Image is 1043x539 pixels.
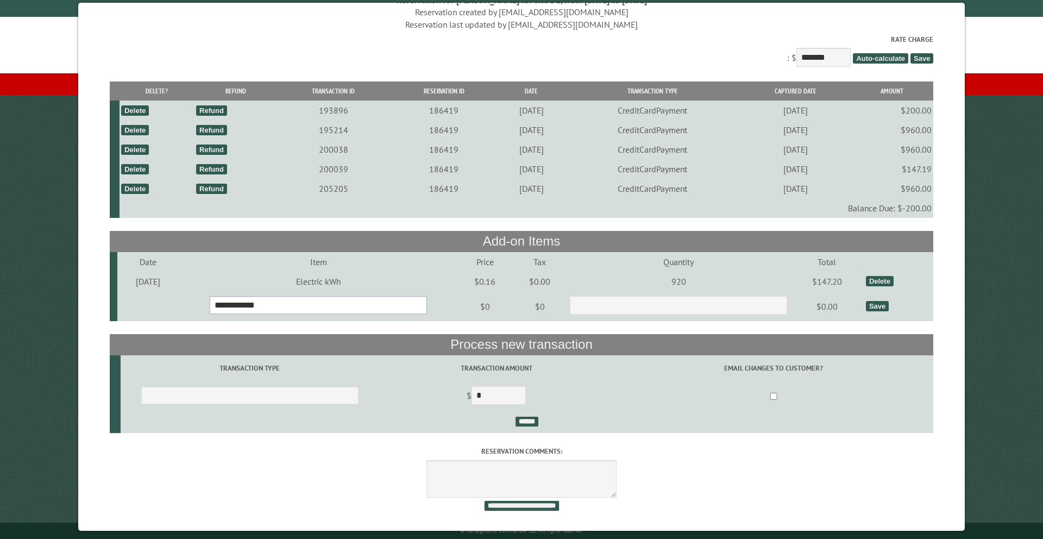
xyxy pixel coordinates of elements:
[122,363,378,373] label: Transaction Type
[498,120,564,140] td: [DATE]
[866,276,894,286] div: Delete
[277,82,390,101] th: Transaction ID
[277,140,390,159] td: 200038
[851,101,933,120] td: $200.00
[390,179,498,198] td: 186419
[851,120,933,140] td: $960.00
[851,82,933,101] th: Amount
[110,334,934,355] th: Process new transaction
[381,363,612,373] label: Transaction Amount
[196,105,227,116] div: Refund
[110,34,934,70] div: : $
[512,272,567,291] td: $0.00
[740,101,851,120] td: [DATE]
[277,159,390,179] td: 200039
[121,105,149,116] div: Delete
[121,184,149,194] div: Delete
[390,140,498,159] td: 186419
[565,159,740,179] td: CreditCardPayment
[740,179,851,198] td: [DATE]
[740,140,851,159] td: [DATE]
[110,6,934,18] div: Reservation created by [EMAIL_ADDRESS][DOMAIN_NAME]
[379,381,614,412] td: $
[790,291,864,322] td: $0.00
[910,53,933,64] span: Save
[498,101,564,120] td: [DATE]
[512,291,567,322] td: $0
[390,101,498,120] td: 186419
[457,272,512,291] td: $0.16
[615,363,932,373] label: Email changes to customer?
[196,164,227,174] div: Refund
[457,291,512,322] td: $0
[194,82,277,101] th: Refund
[196,125,227,135] div: Refund
[110,231,934,252] th: Add-on Items
[512,252,567,272] td: Tax
[851,140,933,159] td: $960.00
[277,179,390,198] td: 205205
[277,120,390,140] td: 195214
[121,125,149,135] div: Delete
[460,527,583,534] small: © Campground Commander LLC. All rights reserved.
[457,252,512,272] td: Price
[740,120,851,140] td: [DATE]
[498,140,564,159] td: [DATE]
[179,272,457,291] td: Electric kWh
[121,164,149,174] div: Delete
[790,272,864,291] td: $147.20
[851,179,933,198] td: $960.00
[567,272,790,291] td: 920
[277,101,390,120] td: 193896
[110,18,934,30] div: Reservation last updated by [EMAIL_ADDRESS][DOMAIN_NAME]
[565,120,740,140] td: CreditCardPayment
[120,82,194,101] th: Delete?
[740,159,851,179] td: [DATE]
[866,301,889,311] div: Save
[565,82,740,101] th: Transaction Type
[179,252,457,272] td: Item
[390,120,498,140] td: 186419
[121,145,149,155] div: Delete
[498,179,564,198] td: [DATE]
[498,159,564,179] td: [DATE]
[120,198,933,218] td: Balance Due: $-200.00
[565,140,740,159] td: CreditCardPayment
[117,272,179,291] td: [DATE]
[110,446,934,456] label: Reservation comments:
[565,101,740,120] td: CreditCardPayment
[110,34,934,45] label: Rate Charge
[853,53,908,64] span: Auto-calculate
[390,159,498,179] td: 186419
[851,159,933,179] td: $147.19
[390,82,498,101] th: Reservation ID
[196,184,227,194] div: Refund
[790,252,864,272] td: Total
[565,179,740,198] td: CreditCardPayment
[740,82,851,101] th: Captured Date
[117,252,179,272] td: Date
[567,252,790,272] td: Quantity
[498,82,564,101] th: Date
[196,145,227,155] div: Refund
